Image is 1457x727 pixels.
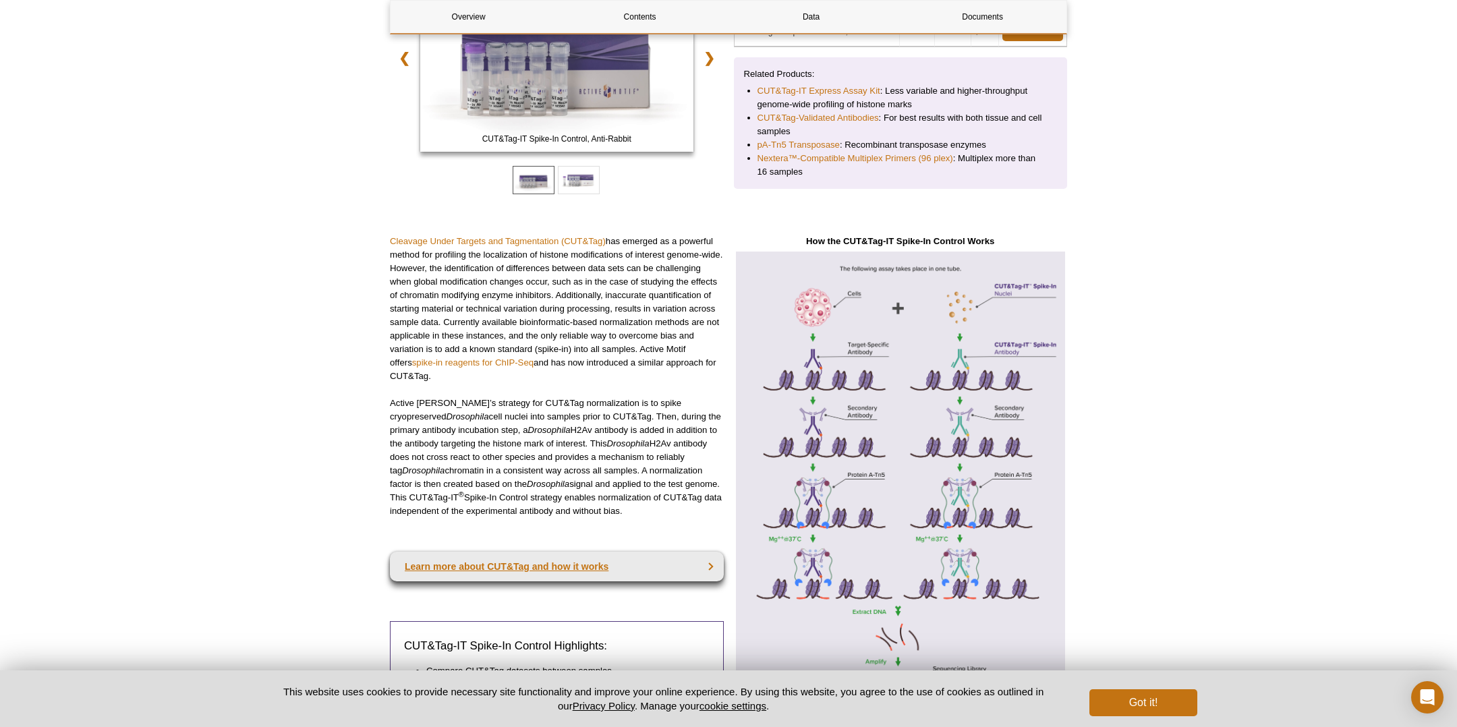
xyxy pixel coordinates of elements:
p: Related Products: [744,67,1058,81]
a: Privacy Policy [573,700,635,711]
sup: ® [459,490,464,498]
li: : Less variable and higher-throughput genome-wide profiling of histone marks [758,84,1044,111]
div: Open Intercom Messenger [1411,681,1444,714]
a: Data [733,1,889,33]
a: Nextera™-Compatible Multiplex Primers (96 plex) [758,152,953,165]
a: Learn more about CUT&Tag and how it works [390,552,724,581]
span: CUT&Tag-IT Spike-In Control, Anti-Rabbit [423,132,690,146]
p: Active [PERSON_NAME]’s strategy for CUT&Tag normalization is to spike cryopreserved cell nuclei i... [390,397,724,518]
li: : Recombinant transposase enzymes [758,138,1044,152]
a: ❯ [695,42,724,74]
button: Got it! [1089,689,1197,716]
a: Documents [905,1,1060,33]
a: spike-in reagents for ChIP-Seq [412,357,534,368]
em: Drosophila [402,465,445,475]
a: ❮ [390,42,419,74]
a: CUT&Tag-Validated Antibodies [758,111,879,125]
em: Drosophila [528,425,571,435]
em: Drosophila [607,438,650,448]
a: Contents [562,1,718,33]
p: This website uses cookies to provide necessary site functionality and improve your online experie... [260,685,1067,713]
li: : Multiplex more than 16 samples [758,152,1044,179]
em: Drosophila [527,479,569,489]
a: Cleavage Under Targets and Tagmentation (CUT&Tag) [390,236,606,246]
li: : For best results with both tissue and cell samples [758,111,1044,138]
strong: How the CUT&Tag-IT Spike-In Control Works [806,236,994,246]
em: Drosophila [447,411,489,421]
h3: CUT&Tag-IT Spike-In Control Highlights: [404,638,710,654]
a: Overview [391,1,546,33]
p: has emerged as a powerful method for profiling the localization of histone modifications of inter... [390,235,724,383]
li: Compare CUT&Tag datasets between samples [426,664,696,678]
button: cookie settings [699,700,766,711]
a: pA-Tn5 Transposase [758,138,840,152]
a: CUT&Tag-IT Express Assay Kit [758,84,880,98]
